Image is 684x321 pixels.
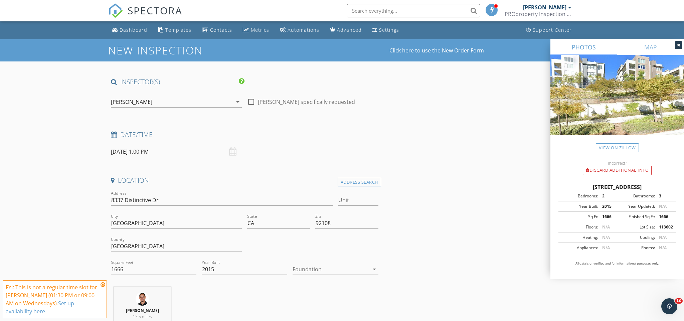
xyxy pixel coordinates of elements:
[617,203,655,209] div: Year Updated:
[288,27,319,33] div: Automations
[165,27,191,33] div: Templates
[210,27,232,33] div: Contacts
[598,203,617,209] div: 2015
[108,3,123,18] img: The Best Home Inspection Software - Spectora
[505,11,571,17] div: PROproperty Inspection and Services Inc.
[602,224,610,230] span: N/A
[550,55,684,151] img: streetview
[120,27,147,33] div: Dashboard
[389,48,484,53] a: Click here to use the New Order Form
[327,24,364,36] a: Advanced
[523,24,574,36] a: Support Center
[111,77,244,86] h4: INSPECTOR(S)
[199,24,235,36] a: Contacts
[560,193,598,199] div: Bedrooms:
[258,99,355,105] label: [PERSON_NAME] specifically requested
[596,143,639,152] a: View on Zillow
[560,203,598,209] div: Year Built:
[617,245,655,251] div: Rooms:
[617,193,655,199] div: Bathrooms:
[370,24,402,36] a: Settings
[523,4,566,11] div: [PERSON_NAME]
[533,27,572,33] div: Support Center
[550,39,617,55] a: PHOTOS
[370,265,378,273] i: arrow_drop_down
[128,3,182,17] span: SPECTORA
[560,214,598,220] div: Sq Ft:
[560,234,598,240] div: Heating:
[136,292,149,306] img: img_8699.jpg
[558,261,676,266] p: All data is unverified and for informational purposes only.
[126,308,159,313] strong: [PERSON_NAME]
[560,224,598,230] div: Floors:
[337,27,362,33] div: Advanced
[234,98,242,106] i: arrow_drop_down
[133,314,152,319] span: 13.5 miles
[111,176,378,185] h4: Location
[111,99,152,105] div: [PERSON_NAME]
[251,27,269,33] div: Metrics
[655,224,674,230] div: 113602
[675,298,683,304] span: 10
[347,4,480,17] input: Search everything...
[617,234,655,240] div: Cooling:
[583,166,652,175] div: Discard Additional info
[617,39,684,55] a: MAP
[379,27,399,33] div: Settings
[155,24,194,36] a: Templates
[110,24,150,36] a: Dashboard
[108,44,256,56] h1: New Inspection
[277,24,322,36] a: Automations (Basic)
[550,160,684,166] div: Incorrect?
[111,144,242,160] input: Select date
[617,224,655,230] div: Lot Size:
[602,234,610,240] span: N/A
[560,245,598,251] div: Appliances:
[617,214,655,220] div: Finished Sq Ft:
[602,245,610,251] span: N/A
[659,203,667,209] span: N/A
[240,24,272,36] a: Metrics
[659,234,667,240] span: N/A
[6,283,99,315] div: FYI: This is not a regular time slot for [PERSON_NAME] (01:30 PM or 09:00 AM on Wednesdays).
[111,130,378,139] h4: Date/Time
[659,245,667,251] span: N/A
[661,298,677,314] iframe: Intercom live chat
[108,9,182,23] a: SPECTORA
[598,214,617,220] div: 1666
[558,183,676,191] div: [STREET_ADDRESS]
[655,214,674,220] div: 1666
[338,178,381,187] div: Address Search
[655,193,674,199] div: 3
[598,193,617,199] div: 2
